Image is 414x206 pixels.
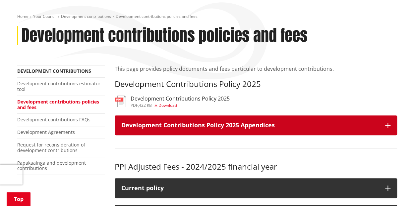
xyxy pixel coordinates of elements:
[115,178,397,198] button: Current policy
[121,185,379,191] div: Current policy
[22,26,308,45] h1: Development contributions policies and fees
[17,129,75,135] a: Development Agreements
[61,14,111,19] a: Development contributions
[115,65,397,73] p: This page provides policy documents and fees particular to development contributions.
[131,103,138,108] span: pdf
[115,162,397,172] h3: PPI Adjusted Fees - 2024/2025 financial year
[17,68,91,74] a: Development contributions
[17,160,86,172] a: Papakaainga and development contributions
[158,103,177,108] span: Download
[384,178,407,202] iframe: Messenger Launcher
[17,142,85,153] a: Request for reconsideration of development contributions
[7,192,30,206] a: Top
[131,103,230,107] div: ,
[139,103,152,108] span: 422 KB
[131,96,230,102] h3: Development Contributions Policy 2025
[17,116,90,123] a: Development contributions FAQs
[115,79,397,89] h3: Development Contributions Policy 2025
[33,14,56,19] a: Your Council
[17,14,397,20] nav: breadcrumb
[17,99,99,110] a: Development contributions policies and fees
[115,96,230,107] a: Development Contributions Policy 2025 pdf,422 KB Download
[116,14,198,19] span: Development contributions policies and fees
[115,115,397,135] button: Development Contributions Policy 2025 Appendices
[115,96,126,107] img: document-pdf.svg
[17,14,29,19] a: Home
[17,80,100,92] a: Development contributions estimator tool
[121,122,379,129] h3: Development Contributions Policy 2025 Appendices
